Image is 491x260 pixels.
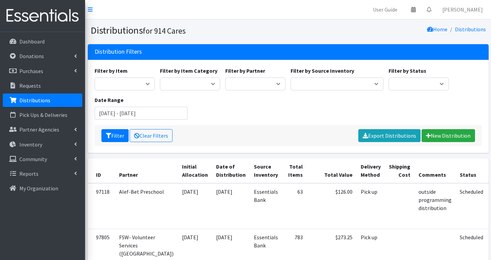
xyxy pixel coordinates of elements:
[19,68,43,74] p: Purchases
[282,183,307,229] td: 63
[456,158,487,183] th: Status
[3,4,82,27] img: HumanEssentials
[19,126,59,133] p: Partner Agencies
[95,96,124,104] label: Date Range
[101,129,129,142] button: Filter
[367,3,403,16] a: User Guide
[3,152,82,166] a: Community
[19,156,47,162] p: Community
[115,158,178,183] th: Partner
[3,167,82,180] a: Reports
[414,183,456,229] td: outside programming distribution
[19,185,58,192] p: My Organization
[95,48,142,55] h3: Distribution Filters
[385,158,414,183] th: Shipping Cost
[212,183,250,229] td: [DATE]
[307,183,357,229] td: $126.00
[3,93,82,107] a: Distributions
[3,123,82,136] a: Partner Agencies
[291,67,354,75] label: Filter by Source Inventory
[3,181,82,195] a: My Organization
[19,38,45,45] p: Dashboard
[95,67,128,75] label: Filter by Item
[19,53,44,59] p: Donations
[3,79,82,92] a: Requests
[88,158,115,183] th: ID
[19,111,67,118] p: Pick Ups & Deliveries
[115,183,178,229] td: Alef-Bet Preschool
[455,26,486,33] a: Distributions
[307,158,357,183] th: Total Value
[3,64,82,78] a: Purchases
[19,97,50,104] p: Distributions
[19,82,41,89] p: Requests
[130,129,173,142] a: Clear Filters
[437,3,488,16] a: [PERSON_NAME]
[358,129,421,142] a: Export Distributions
[250,183,282,229] td: Essentials Bank
[427,26,447,33] a: Home
[178,158,212,183] th: Initial Allocation
[389,67,426,75] label: Filter by Status
[3,49,82,63] a: Donations
[178,183,212,229] td: [DATE]
[3,138,82,151] a: Inventory
[3,108,82,122] a: Pick Ups & Deliveries
[160,67,217,75] label: Filter by Item Category
[212,158,250,183] th: Date of Distribution
[225,67,265,75] label: Filter by Partner
[250,158,282,183] th: Source Inventory
[414,158,456,183] th: Comments
[88,183,115,229] td: 97118
[91,24,286,36] h1: Distributions
[3,35,82,48] a: Dashboard
[357,183,385,229] td: Pick up
[282,158,307,183] th: Total Items
[19,170,38,177] p: Reports
[19,141,42,148] p: Inventory
[143,26,186,36] small: for 914 Cares
[422,129,475,142] a: New Distribution
[95,107,187,120] input: January 1, 2011 - December 31, 2011
[456,183,487,229] td: Scheduled
[357,158,385,183] th: Delivery Method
